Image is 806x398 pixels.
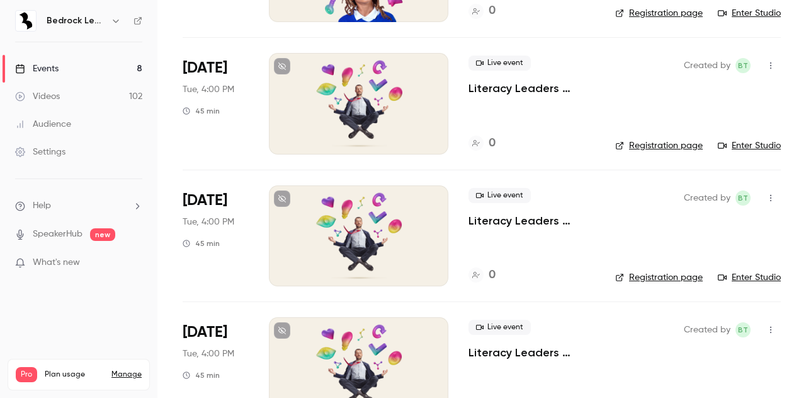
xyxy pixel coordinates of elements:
[615,7,703,20] a: Registration page
[16,11,36,31] img: Bedrock Learning
[183,83,234,96] span: Tue, 4:00 PM
[468,81,595,96] a: Literacy Leaders Programme: Reading
[489,267,496,284] h4: 0
[718,271,781,284] a: Enter Studio
[489,3,496,20] h4: 0
[489,135,496,152] h4: 0
[684,322,730,337] span: Created by
[735,58,751,73] span: Ben Triggs
[183,106,220,116] div: 45 min
[718,7,781,20] a: Enter Studio
[183,216,234,228] span: Tue, 4:00 PM
[90,228,115,241] span: new
[183,185,249,286] div: Nov 11 Tue, 4:00 PM (Europe/London)
[33,256,80,269] span: What's new
[615,139,703,152] a: Registration page
[735,190,751,206] span: Ben Triggs
[45,370,104,380] span: Plan usage
[15,118,71,131] div: Audience
[183,53,249,154] div: Nov 4 Tue, 4:00 PM (Europe/London)
[738,322,748,337] span: BT
[735,322,751,337] span: Ben Triggs
[16,367,37,382] span: Pro
[468,135,496,152] a: 0
[468,320,531,335] span: Live event
[468,345,595,360] a: Literacy Leaders Programme: Oracy
[15,62,59,75] div: Events
[468,56,531,71] span: Live event
[684,58,730,73] span: Created by
[615,271,703,284] a: Registration page
[468,213,595,228] a: Literacy Leaders Programme: Writing
[127,257,142,269] iframe: Noticeable Trigger
[33,228,82,241] a: SpeakerHub
[738,58,748,73] span: BT
[15,146,65,158] div: Settings
[183,348,234,360] span: Tue, 4:00 PM
[718,139,781,152] a: Enter Studio
[468,3,496,20] a: 0
[183,238,220,249] div: 45 min
[684,190,730,206] span: Created by
[738,190,748,206] span: BT
[468,267,496,284] a: 0
[183,190,227,211] span: [DATE]
[183,370,220,380] div: 45 min
[468,188,531,203] span: Live event
[183,58,227,78] span: [DATE]
[183,322,227,342] span: [DATE]
[15,199,142,213] li: help-dropdown-opener
[15,90,60,103] div: Videos
[111,370,142,380] a: Manage
[47,15,106,27] h6: Bedrock Learning
[33,199,51,213] span: Help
